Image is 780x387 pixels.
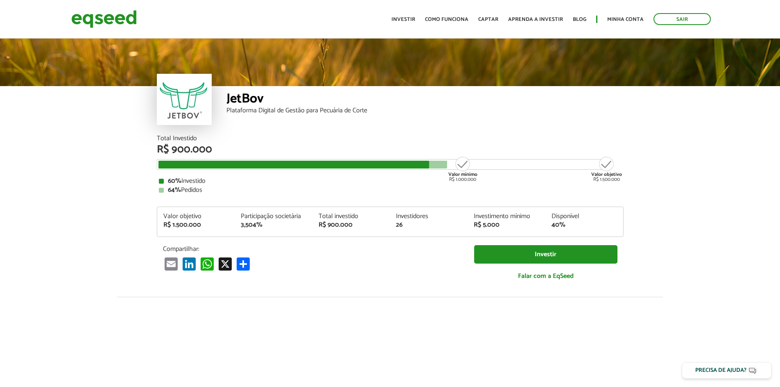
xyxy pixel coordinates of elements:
div: Investido [159,178,622,184]
a: Sair [653,13,711,25]
a: X [217,257,233,271]
div: Total Investido [157,135,624,142]
div: Investimento mínimo [474,213,539,220]
strong: 64% [168,184,181,196]
div: Participação societária [241,213,306,220]
div: R$ 1.500.000 [163,222,229,228]
a: Share [235,257,251,271]
div: R$ 5.000 [474,222,539,228]
a: Minha conta [607,17,644,22]
div: Total investido [319,213,384,220]
div: R$ 900.000 [157,144,624,155]
a: Investir [474,245,617,264]
div: JetBov [226,92,624,107]
div: R$ 900.000 [319,222,384,228]
p: Compartilhar: [163,245,462,253]
a: Como funciona [425,17,468,22]
a: Investir [391,17,415,22]
a: Aprenda a investir [508,17,563,22]
div: Valor objetivo [163,213,229,220]
div: R$ 1.000.000 [448,156,478,182]
img: EqSeed [71,8,137,30]
strong: 60% [168,175,181,187]
div: Disponível [552,213,617,220]
strong: Valor mínimo [448,171,477,178]
div: Pedidos [159,187,622,193]
div: 3,504% [241,222,306,228]
a: Falar com a EqSeed [474,268,617,285]
div: R$ 1.500.000 [591,156,622,182]
a: LinkedIn [181,257,197,271]
a: Email [163,257,179,271]
a: WhatsApp [199,257,215,271]
strong: Valor objetivo [591,171,622,178]
a: Captar [478,17,498,22]
div: 40% [552,222,617,228]
div: 26 [396,222,461,228]
div: Plataforma Digital de Gestão para Pecuária de Corte [226,107,624,114]
div: Investidores [396,213,461,220]
a: Blog [573,17,586,22]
